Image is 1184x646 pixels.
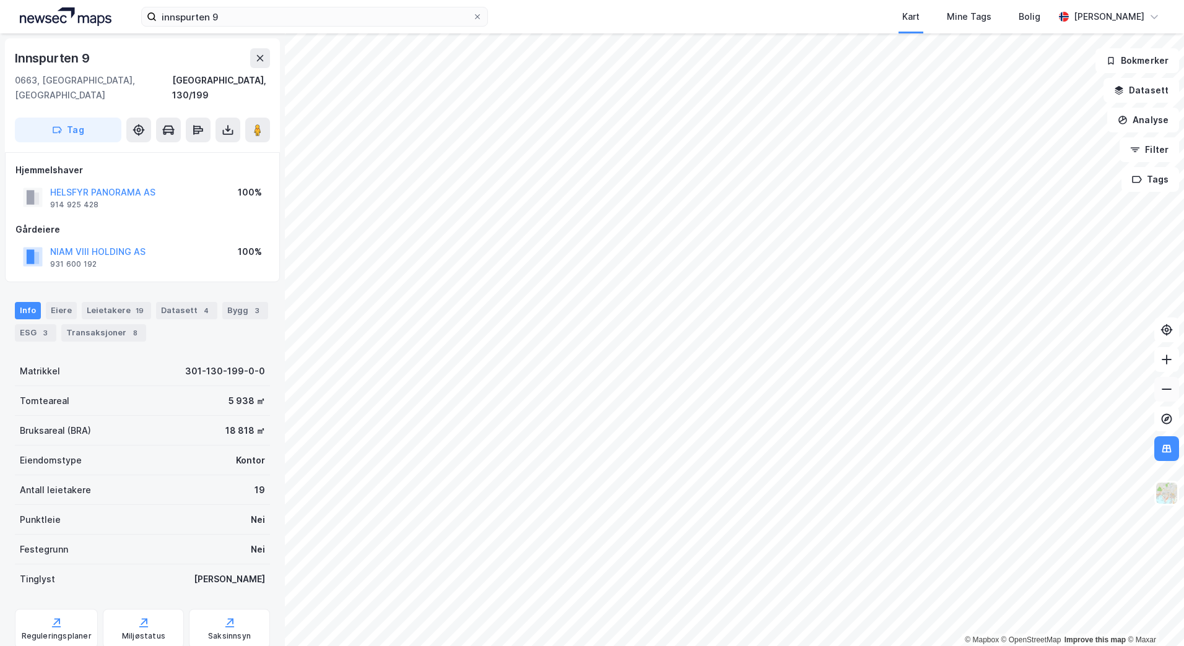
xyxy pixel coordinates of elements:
div: 8 [129,327,141,339]
div: Bruksareal (BRA) [20,423,91,438]
img: logo.a4113a55bc3d86da70a041830d287a7e.svg [20,7,111,26]
div: Nei [251,512,265,527]
div: Saksinnsyn [208,631,251,641]
input: Søk på adresse, matrikkel, gårdeiere, leietakere eller personer [157,7,472,26]
div: 3 [251,304,263,317]
div: Kart [902,9,920,24]
div: Punktleie [20,512,61,527]
div: 931 600 192 [50,259,97,269]
a: Improve this map [1064,635,1126,644]
button: Datasett [1103,78,1179,103]
div: Tinglyst [20,572,55,587]
div: 3 [39,327,51,339]
div: [PERSON_NAME] [1074,9,1144,24]
div: Kontor [236,453,265,468]
button: Filter [1120,137,1179,162]
div: 301-130-199-0-0 [185,364,265,379]
div: Festegrunn [20,542,68,557]
div: Eiere [46,302,77,319]
div: 100% [238,185,262,200]
div: Innspurten 9 [15,48,92,68]
div: 4 [200,304,212,317]
iframe: Chat Widget [1122,587,1184,646]
a: Mapbox [965,635,999,644]
div: Transaksjoner [61,324,146,342]
button: Bokmerker [1095,48,1179,73]
div: Mine Tags [947,9,991,24]
div: Kontrollprogram for chat [1122,587,1184,646]
div: 19 [255,483,265,497]
button: Tags [1121,167,1179,192]
div: Antall leietakere [20,483,91,497]
div: Datasett [156,302,217,319]
div: Miljøstatus [122,631,165,641]
div: [GEOGRAPHIC_DATA], 130/199 [172,73,270,103]
div: Reguleringsplaner [22,631,92,641]
img: Z [1155,481,1178,505]
div: 19 [133,304,146,317]
div: Bygg [222,302,268,319]
div: Tomteareal [20,394,69,408]
div: Leietakere [82,302,151,319]
a: OpenStreetMap [1001,635,1061,644]
div: [PERSON_NAME] [194,572,265,587]
button: Analyse [1107,108,1179,132]
div: Matrikkel [20,364,60,379]
div: 18 818 ㎡ [225,423,265,438]
div: 914 925 428 [50,200,98,210]
div: 5 938 ㎡ [229,394,265,408]
div: Info [15,302,41,319]
div: 100% [238,244,262,259]
button: Tag [15,118,121,142]
div: Nei [251,542,265,557]
div: Gårdeiere [15,222,269,237]
div: Hjemmelshaver [15,163,269,178]
div: Eiendomstype [20,453,82,468]
div: Bolig [1019,9,1040,24]
div: ESG [15,324,56,342]
div: 0663, [GEOGRAPHIC_DATA], [GEOGRAPHIC_DATA] [15,73,172,103]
